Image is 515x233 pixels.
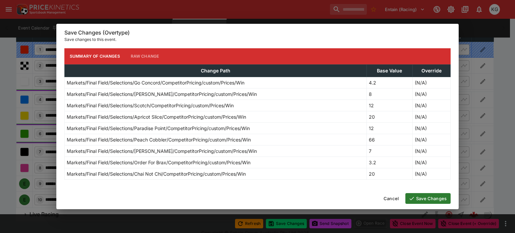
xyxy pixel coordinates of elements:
[366,122,412,134] td: 12
[366,64,412,77] th: Base Value
[67,91,257,98] p: Markets/Final Field/Selections/[PERSON_NAME]/CompetitorPricing/custom/Prices/Win
[412,111,450,122] td: (N/A)
[366,111,412,122] td: 20
[64,48,125,64] button: Summary of Changes
[412,134,450,145] td: (N/A)
[67,136,251,143] p: Markets/Final Field/Selections/Peach Cobbler/CompetitorPricing/custom/Prices/Win
[67,170,246,177] p: Markets/Final Field/Selections/Chai Not Chi/CompetitorPricing/custom/Prices/Win
[64,36,451,43] p: Save changes to this event.
[412,157,450,168] td: (N/A)
[412,77,450,88] td: (N/A)
[67,102,234,109] p: Markets/Final Field/Selections/Scotch/CompetitorPricing/custom/Prices/Win
[67,125,250,132] p: Markets/Final Field/Selections/Paradise Point/CompetitorPricing/custom/Prices/Win
[67,148,257,155] p: Markets/Final Field/Selections/[PERSON_NAME]/CompetitorPricing/custom/Prices/Win
[65,64,367,77] th: Change Path
[412,122,450,134] td: (N/A)
[366,77,412,88] td: 4.2
[366,168,412,179] td: 20
[412,64,450,77] th: Override
[405,193,451,204] button: Save Changes
[412,88,450,100] td: (N/A)
[412,145,450,157] td: (N/A)
[366,88,412,100] td: 8
[412,168,450,179] td: (N/A)
[67,159,250,166] p: Markets/Final Field/Selections/Order For Brax/CompetitorPricing/custom/Prices/Win
[366,145,412,157] td: 7
[412,100,450,111] td: (N/A)
[64,29,451,36] h6: Save Changes (Overtype)
[366,134,412,145] td: 66
[366,157,412,168] td: 3.2
[67,79,244,86] p: Markets/Final Field/Selections/Go Concord/CompetitorPricing/custom/Prices/Win
[380,193,403,204] button: Cancel
[67,113,246,120] p: Markets/Final Field/Selections/Apricot Slice/CompetitorPricing/custom/Prices/Win
[366,100,412,111] td: 12
[125,48,165,64] button: Raw Change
